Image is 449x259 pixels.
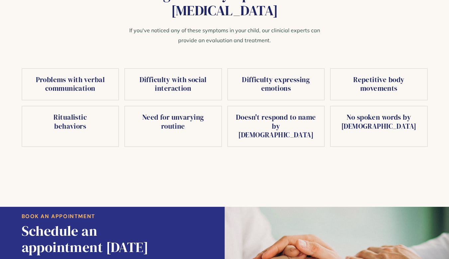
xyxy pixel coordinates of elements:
[235,113,318,140] h4: Doesn't respond to name by [DEMOGRAPHIC_DATA]
[22,213,217,219] div: Book an appointment
[337,75,420,93] h4: Repetitive body movements
[29,113,112,131] h4: Ritualistic behaviors
[235,75,318,93] h4: Difficulty expressing emotions
[132,75,215,93] h4: Difficulty with social interaction
[29,75,112,93] h4: Problems with verbal communication
[22,223,194,255] h2: Schedule an appointment [DATE]
[132,113,215,131] h4: Need for unvarying routine
[119,25,330,45] p: If you've noticed any of these symptoms in your child, our clinicial experts can provide an evalu...
[337,113,420,131] h4: No spoken words by [DEMOGRAPHIC_DATA]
